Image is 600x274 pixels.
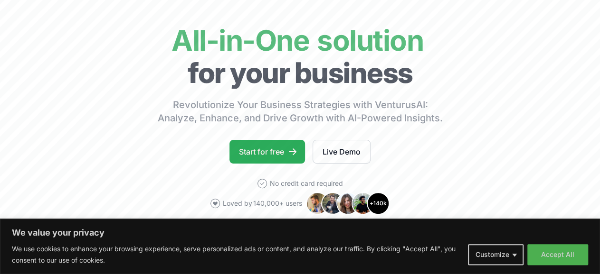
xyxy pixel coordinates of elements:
[468,244,524,265] button: Customize
[12,243,461,266] p: We use cookies to enhance your browsing experience, serve personalized ads or content, and analyz...
[321,192,344,215] img: Avatar 2
[336,192,359,215] img: Avatar 3
[306,192,329,215] img: Avatar 1
[313,140,371,164] a: Live Demo
[229,140,305,164] a: Start for free
[527,244,588,265] button: Accept All
[352,192,374,215] img: Avatar 4
[12,227,588,238] p: We value your privacy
